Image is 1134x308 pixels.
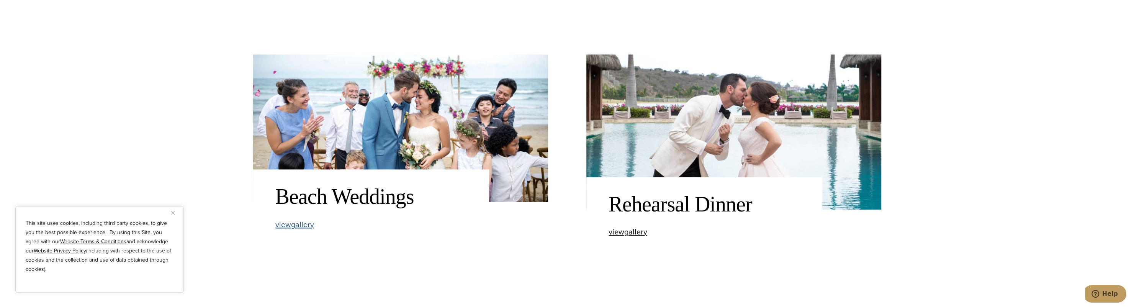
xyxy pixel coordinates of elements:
[275,221,314,229] a: viewgallery
[586,54,881,209] img: Bride and groom kissing while overlooking outdoor pool. Groom in custom Zegna white dinner jacket...
[60,238,126,246] a: Website Terms & Conditions
[275,184,467,210] h2: Beach Weddings
[1085,285,1126,304] iframe: Opens a widget where you can chat to one of our agents
[609,226,647,238] span: view gallery
[275,219,314,230] span: view gallery
[26,219,173,274] p: This site uses cookies, including third party cookies, to give you the best possible experience. ...
[253,54,548,202] img: Groom getting ready to kiss bride on beach with ocean in background. Groom wearing light blue Zeg...
[171,211,175,215] img: Close
[171,208,180,217] button: Close
[34,247,86,255] a: Website Privacy Policy
[609,192,800,217] h2: Rehearsal Dinner
[609,228,647,236] a: viewgallery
